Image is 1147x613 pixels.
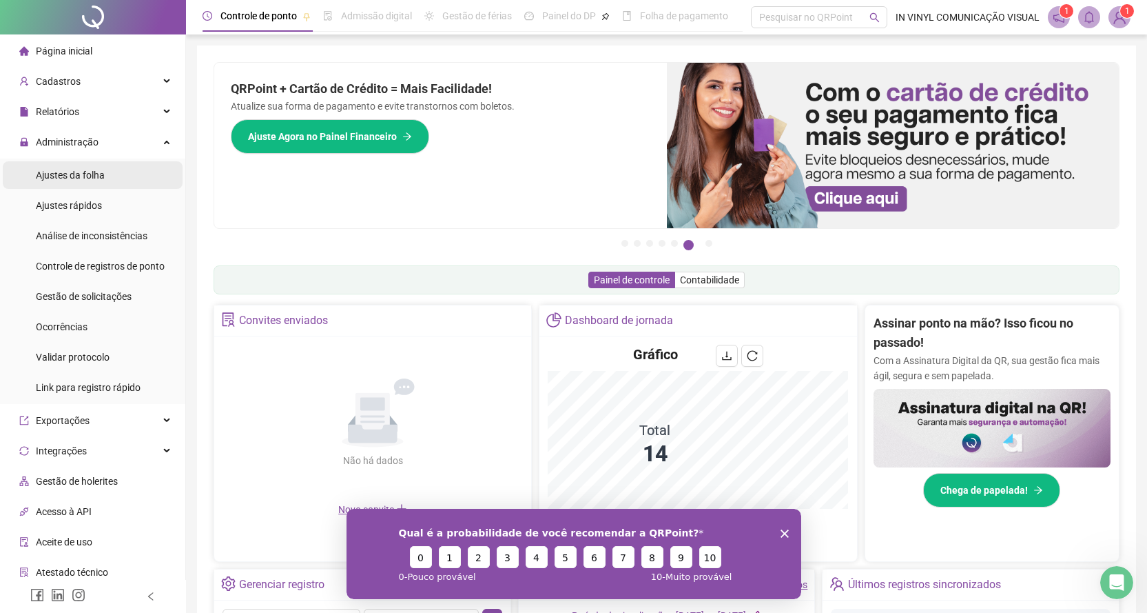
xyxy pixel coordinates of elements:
[239,309,328,332] div: Convites enviados
[896,10,1040,25] span: IN VINYL COMUNICAÇÃO VISUAL
[36,476,118,487] span: Gestão de holerites
[633,345,678,364] h4: Gráfico
[874,353,1110,383] p: Com a Assinatura Digital da QR, sua gestão fica mais ágil, segura e sem papelada.
[36,291,132,302] span: Gestão de solicitações
[19,476,29,486] span: apartment
[19,46,29,56] span: home
[1083,11,1095,23] span: bell
[221,312,236,327] span: solution
[680,274,739,285] span: Contabilidade
[442,10,512,21] span: Gestão de férias
[1120,4,1134,18] sup: Atualize o seu contato no menu Meus Dados
[621,240,628,247] button: 1
[221,576,236,591] span: setting
[19,446,29,456] span: sync
[36,415,90,426] span: Exportações
[309,453,436,468] div: Não há dados
[705,240,712,247] button: 7
[19,567,29,577] span: solution
[36,382,141,393] span: Link para registro rápido
[36,445,87,456] span: Integrações
[1060,4,1073,18] sup: 1
[546,312,561,327] span: pie-chart
[72,588,85,602] span: instagram
[923,473,1060,508] button: Chega de papelada!
[231,79,650,99] h2: QRPoint + Cartão de Crédito = Mais Facilidade!
[239,573,324,596] div: Gerenciar registro
[146,592,156,601] span: left
[19,137,29,147] span: lock
[565,309,673,332] div: Dashboard de jornada
[36,261,165,272] span: Controle de registros de ponto
[622,11,632,21] span: book
[874,389,1110,468] img: banner%2F02c71560-61a6-44d4-94b9-c8ab97240462.png
[231,119,429,154] button: Ajuste Agora no Painel Financeiro
[542,10,596,21] span: Painel do DP
[36,352,110,363] span: Validar protocolo
[36,230,147,241] span: Análise de inconsistências
[248,129,397,144] span: Ajuste Agora no Painel Financeiro
[424,11,434,21] span: sun
[220,10,297,21] span: Controle de ponto
[721,350,732,361] span: download
[36,200,102,211] span: Ajustes rápidos
[36,106,79,117] span: Relatórios
[19,77,29,86] span: user-add
[874,314,1110,353] h2: Assinar ponto na mão? Isso ficou no passado!
[347,509,801,599] iframe: Pesquisa da QRPoint
[36,567,108,578] span: Atestado técnico
[30,588,44,602] span: facebook
[36,506,92,517] span: Acesso à API
[1125,6,1130,16] span: 1
[683,240,694,250] button: 6
[36,137,99,148] span: Administração
[36,536,92,547] span: Aceite de uso
[231,99,650,114] p: Atualize sua forma de pagamento e evite transtornos com boletos.
[302,12,311,21] span: pushpin
[19,537,29,547] span: audit
[19,507,29,516] span: api
[646,240,653,247] button: 3
[747,350,758,361] span: reload
[634,240,641,247] button: 2
[402,132,412,141] span: arrow-right
[36,321,87,332] span: Ocorrências
[338,504,407,515] span: Novo convite
[594,274,670,285] span: Painel de controle
[1053,11,1065,23] span: notification
[667,63,1119,228] img: banner%2F75947b42-3b94-469c-a360-407c2d3115d7.png
[848,573,1001,596] div: Últimos registros sincronizados
[1064,6,1069,16] span: 1
[203,11,212,21] span: clock-circle
[36,76,81,87] span: Cadastros
[1109,7,1130,28] img: 6668
[659,240,665,247] button: 4
[1100,566,1133,599] iframe: Intercom live chat
[940,483,1028,498] span: Chega de papelada!
[323,11,333,21] span: file-done
[19,107,29,117] span: file
[524,11,534,21] span: dashboard
[1033,485,1043,495] span: arrow-right
[341,10,412,21] span: Admissão digital
[51,588,65,602] span: linkedin
[671,240,678,247] button: 5
[829,576,844,591] span: team
[601,12,610,21] span: pushpin
[36,46,92,57] span: Página inicial
[19,416,29,425] span: export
